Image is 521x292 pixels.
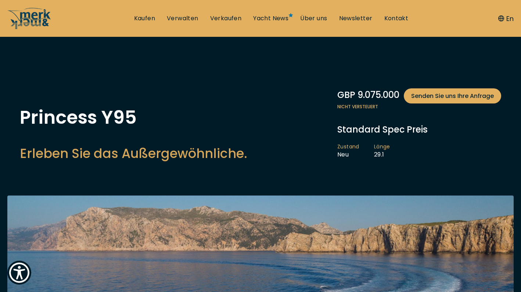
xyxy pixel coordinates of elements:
[167,14,198,22] a: Verwalten
[411,91,494,101] span: Senden Sie uns Ihre Anfrage
[7,261,31,285] button: Show Accessibility Preferences
[20,144,247,162] h2: Erleben Sie das Außergewöhnliche.
[20,108,247,127] h1: Princess Y95
[337,88,501,103] div: GBP 9.075.000
[134,14,155,22] a: Kaufen
[337,143,374,159] li: Neu
[384,14,409,22] a: Kontakt
[337,123,428,136] span: Standard Spec Preis
[339,14,373,22] a: Newsletter
[337,143,359,151] span: Zustand
[374,143,390,151] span: Länge
[498,14,514,24] button: En
[404,88,501,103] a: Senden Sie uns Ihre Anfrage
[210,14,242,22] a: Verkaufen
[253,14,288,22] a: Yacht News
[374,143,405,159] li: 29.1
[337,103,501,110] span: Nicht versteuert
[300,14,327,22] a: Über uns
